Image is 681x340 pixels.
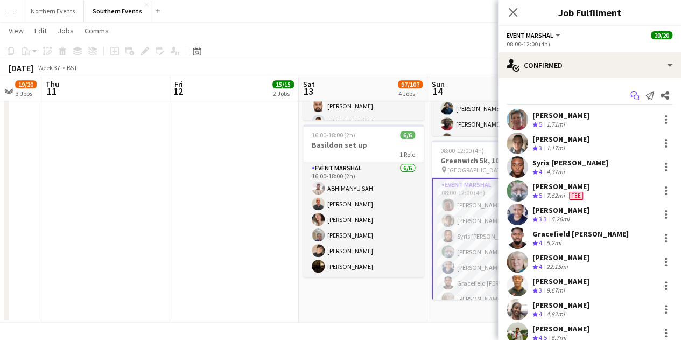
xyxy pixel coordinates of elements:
[173,85,183,98] span: 12
[532,276,589,286] div: [PERSON_NAME]
[34,26,47,36] span: Edit
[544,286,567,295] div: 9.67mi
[36,64,62,72] span: Week 37
[432,140,552,300] app-job-card: 08:00-12:00 (4h)20/20Greenwich 5k, 10k & J [GEOGRAPHIC_DATA] Bandstand1 RoleEvent Marshal20/2008:...
[46,79,59,89] span: Thu
[9,63,33,73] div: [DATE]
[532,324,589,334] div: [PERSON_NAME]
[532,300,589,310] div: [PERSON_NAME]
[30,24,51,38] a: Edit
[539,310,542,318] span: 4
[53,24,78,38] a: Jobs
[15,80,37,88] span: 19/20
[22,1,84,22] button: Northern Events
[58,26,74,36] span: Jobs
[532,110,589,120] div: [PERSON_NAME]
[80,24,113,38] a: Comms
[532,158,608,168] div: Syris [PERSON_NAME]
[532,229,629,239] div: Gracefield [PERSON_NAME]
[544,120,567,129] div: 1.71mi
[569,192,583,200] span: Fee
[544,239,564,248] div: 5.2mi
[544,144,567,153] div: 1.17mi
[539,215,547,223] span: 3.3
[398,89,422,98] div: 4 Jobs
[398,80,423,88] span: 97/107
[539,168,542,176] span: 4
[84,1,151,22] button: Southern Events
[432,156,552,165] h3: Greenwich 5k, 10k & J
[539,144,542,152] span: 3
[174,79,183,89] span: Fri
[539,191,542,199] span: 5
[9,26,24,36] span: View
[430,85,445,98] span: 14
[432,79,445,89] span: Sun
[549,215,572,224] div: 5.26mi
[440,147,484,155] span: 08:00-12:00 (4h)
[312,131,355,139] span: 16:00-18:00 (2h)
[301,85,315,98] span: 13
[544,168,567,177] div: 4.37mi
[544,191,567,200] div: 7.62mi
[303,124,424,277] app-job-card: 16:00-18:00 (2h)6/6Basildon set up1 RoleEvent Marshal6/616:00-18:00 (2h)ABHIMANYU SAH[PERSON_NAME...
[567,191,585,200] div: Crew has different fees then in role
[273,89,293,98] div: 2 Jobs
[85,26,109,36] span: Comms
[532,253,589,262] div: [PERSON_NAME]
[544,310,567,319] div: 4.82mi
[303,162,424,277] app-card-role: Event Marshal6/616:00-18:00 (2h)ABHIMANYU SAH[PERSON_NAME][PERSON_NAME][PERSON_NAME][PERSON_NAME]...
[498,52,681,78] div: Confirmed
[544,262,570,272] div: 22.15mi
[67,64,78,72] div: BST
[507,31,562,39] button: Event Marshal
[272,80,294,88] span: 15/15
[539,120,542,128] span: 5
[399,150,415,158] span: 1 Role
[4,24,28,38] a: View
[44,85,59,98] span: 11
[507,31,553,39] span: Event Marshal
[532,182,589,191] div: [PERSON_NAME]
[532,134,589,144] div: [PERSON_NAME]
[498,5,681,19] h3: Job Fulfilment
[303,79,315,89] span: Sat
[507,40,672,48] div: 08:00-12:00 (4h)
[400,131,415,139] span: 6/6
[651,31,672,39] span: 20/20
[539,262,542,270] span: 4
[447,166,528,174] span: [GEOGRAPHIC_DATA] Bandstand
[532,205,589,215] div: [PERSON_NAME]
[539,239,542,247] span: 4
[303,140,424,150] h3: Basildon set up
[16,89,36,98] div: 3 Jobs
[539,286,542,294] span: 3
